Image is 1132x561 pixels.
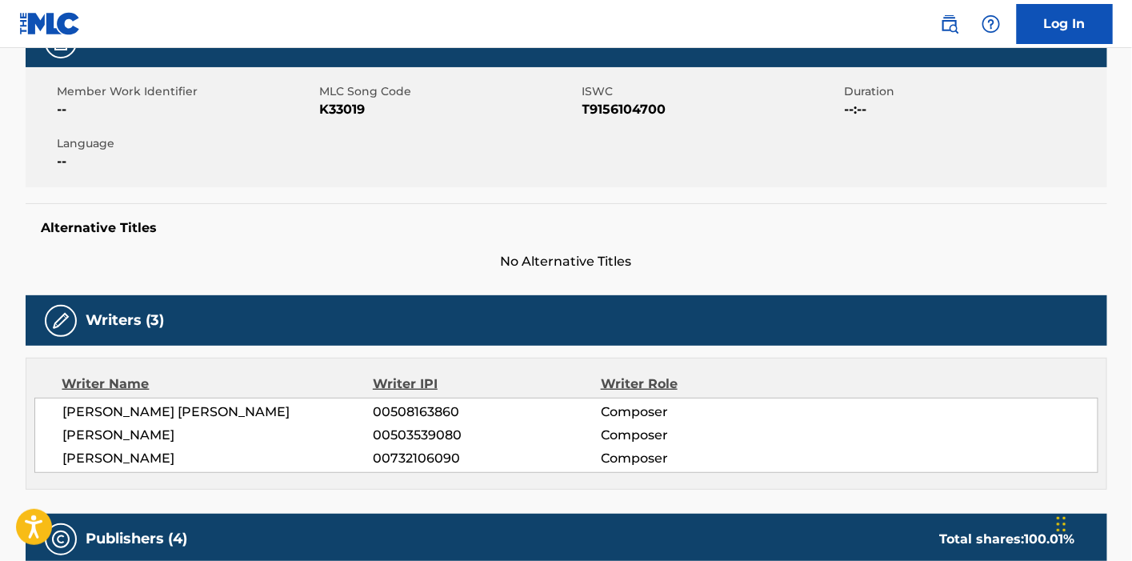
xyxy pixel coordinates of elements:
[1052,484,1132,561] iframe: Chat Widget
[58,152,316,171] span: --
[86,311,165,330] h5: Writers (3)
[320,83,578,100] span: MLC Song Code
[373,449,600,468] span: 00732106090
[601,426,808,445] span: Composer
[51,530,70,549] img: Publishers
[934,8,966,40] a: Public Search
[373,426,600,445] span: 00503539080
[940,14,959,34] img: search
[63,449,374,468] span: [PERSON_NAME]
[86,530,188,548] h5: Publishers (4)
[982,14,1001,34] img: help
[320,100,578,119] span: K33019
[601,375,808,394] div: Writer Role
[19,12,81,35] img: MLC Logo
[63,403,374,422] span: [PERSON_NAME] [PERSON_NAME]
[58,100,316,119] span: --
[845,100,1103,119] span: --:--
[63,426,374,445] span: [PERSON_NAME]
[42,220,1091,236] h5: Alternative Titles
[975,8,1007,40] div: Help
[58,135,316,152] span: Language
[58,83,316,100] span: Member Work Identifier
[51,311,70,331] img: Writers
[940,530,1075,549] div: Total shares:
[26,252,1107,271] span: No Alternative Titles
[845,83,1103,100] span: Duration
[62,375,374,394] div: Writer Name
[373,403,600,422] span: 00508163860
[1025,531,1075,547] span: 100.01 %
[1017,4,1113,44] a: Log In
[601,403,808,422] span: Composer
[1057,500,1066,548] div: Drag
[601,449,808,468] span: Composer
[373,375,601,394] div: Writer IPI
[582,100,841,119] span: T9156104700
[582,83,841,100] span: ISWC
